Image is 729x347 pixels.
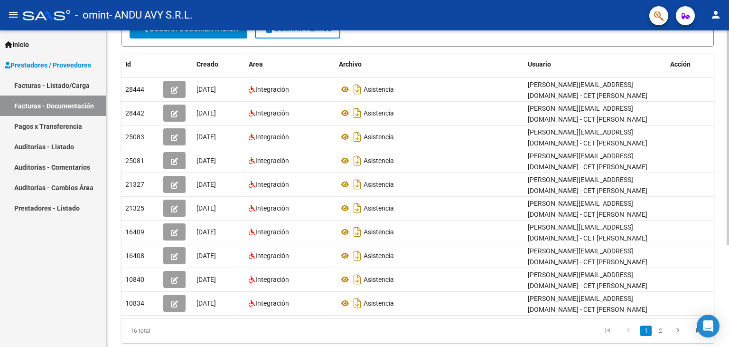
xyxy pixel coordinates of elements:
span: - ANDU AVY S.R.L. [109,5,193,26]
span: [DATE] [196,157,216,164]
datatable-header-cell: Id [121,54,159,75]
span: Asistencia [364,157,394,164]
span: 16408 [125,252,144,260]
span: [PERSON_NAME][EMAIL_ADDRESS][DOMAIN_NAME] - CET [PERSON_NAME] [528,176,647,194]
span: Asistencia [364,133,394,141]
span: Asistencia [364,86,394,93]
a: go to last page [690,326,708,336]
span: Integración [255,299,289,307]
span: [DATE] [196,252,216,260]
i: Descargar documento [351,153,364,168]
span: Integración [255,109,289,117]
span: [DATE] [196,299,216,307]
datatable-header-cell: Usuario [524,54,666,75]
i: Descargar documento [351,296,364,311]
span: [DATE] [196,109,216,117]
span: 10840 [125,276,144,283]
i: Descargar documento [351,129,364,145]
span: [PERSON_NAME][EMAIL_ADDRESS][DOMAIN_NAME] - CET [PERSON_NAME] [528,271,647,289]
span: [PERSON_NAME][EMAIL_ADDRESS][DOMAIN_NAME] - CET [PERSON_NAME] [528,81,647,99]
span: Borrar Filtros [263,25,332,33]
span: 21325 [125,204,144,212]
span: [PERSON_NAME][EMAIL_ADDRESS][DOMAIN_NAME] - CET [PERSON_NAME] [528,152,647,171]
span: [DATE] [196,276,216,283]
span: Asistencia [364,228,394,236]
span: Creado [196,60,218,68]
div: Open Intercom Messenger [697,315,720,337]
span: Asistencia [364,181,394,188]
span: Id [125,60,131,68]
span: Asistencia [364,204,394,212]
span: Integración [255,157,289,164]
span: [PERSON_NAME][EMAIL_ADDRESS][DOMAIN_NAME] - CET [PERSON_NAME] [528,128,647,147]
span: [PERSON_NAME][EMAIL_ADDRESS][DOMAIN_NAME] - CET [PERSON_NAME] [528,295,647,313]
a: go to previous page [619,326,637,336]
datatable-header-cell: Archivo [335,54,524,75]
i: Descargar documento [351,248,364,263]
span: 16409 [125,228,144,236]
span: Area [249,60,263,68]
span: Integración [255,181,289,188]
span: 28444 [125,86,144,93]
span: Integración [255,86,289,93]
mat-icon: menu [8,9,19,20]
li: page 2 [653,323,667,339]
i: Descargar documento [351,272,364,287]
span: Archivo [339,60,362,68]
span: Prestadores / Proveedores [5,60,91,70]
span: Asistencia [364,252,394,260]
span: Integración [255,252,289,260]
datatable-header-cell: Area [245,54,335,75]
span: Integración [255,133,289,141]
span: [DATE] [196,181,216,188]
i: Descargar documento [351,177,364,192]
a: 1 [640,326,652,336]
span: [PERSON_NAME][EMAIL_ADDRESS][DOMAIN_NAME] - CET [PERSON_NAME] [528,200,647,218]
datatable-header-cell: Acción [666,54,714,75]
span: 21327 [125,181,144,188]
datatable-header-cell: Creado [193,54,245,75]
a: 2 [654,326,666,336]
span: 25083 [125,133,144,141]
span: Usuario [528,60,551,68]
a: go to next page [669,326,687,336]
span: Asistencia [364,276,394,283]
a: go to first page [598,326,617,336]
i: Descargar documento [351,224,364,240]
span: 10834 [125,299,144,307]
i: Descargar documento [351,82,364,97]
span: Acción [670,60,691,68]
span: [DATE] [196,228,216,236]
mat-icon: person [710,9,721,20]
span: [DATE] [196,133,216,141]
div: 16 total [121,319,238,343]
span: Inicio [5,39,29,50]
i: Descargar documento [351,106,364,121]
span: [PERSON_NAME][EMAIL_ADDRESS][DOMAIN_NAME] - CET [PERSON_NAME] [528,223,647,242]
span: [DATE] [196,86,216,93]
i: Descargar documento [351,201,364,216]
span: Buscar Documentacion [138,25,239,33]
span: [PERSON_NAME][EMAIL_ADDRESS][DOMAIN_NAME] - CET [PERSON_NAME] [528,247,647,266]
li: page 1 [639,323,653,339]
span: Integración [255,204,289,212]
span: 25081 [125,157,144,164]
span: [PERSON_NAME][EMAIL_ADDRESS][DOMAIN_NAME] - CET [PERSON_NAME] [528,105,647,123]
span: Asistencia [364,109,394,117]
span: - omint [75,5,109,26]
span: 28442 [125,109,144,117]
span: Asistencia [364,299,394,307]
span: Integración [255,276,289,283]
span: [DATE] [196,204,216,212]
span: Integración [255,228,289,236]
